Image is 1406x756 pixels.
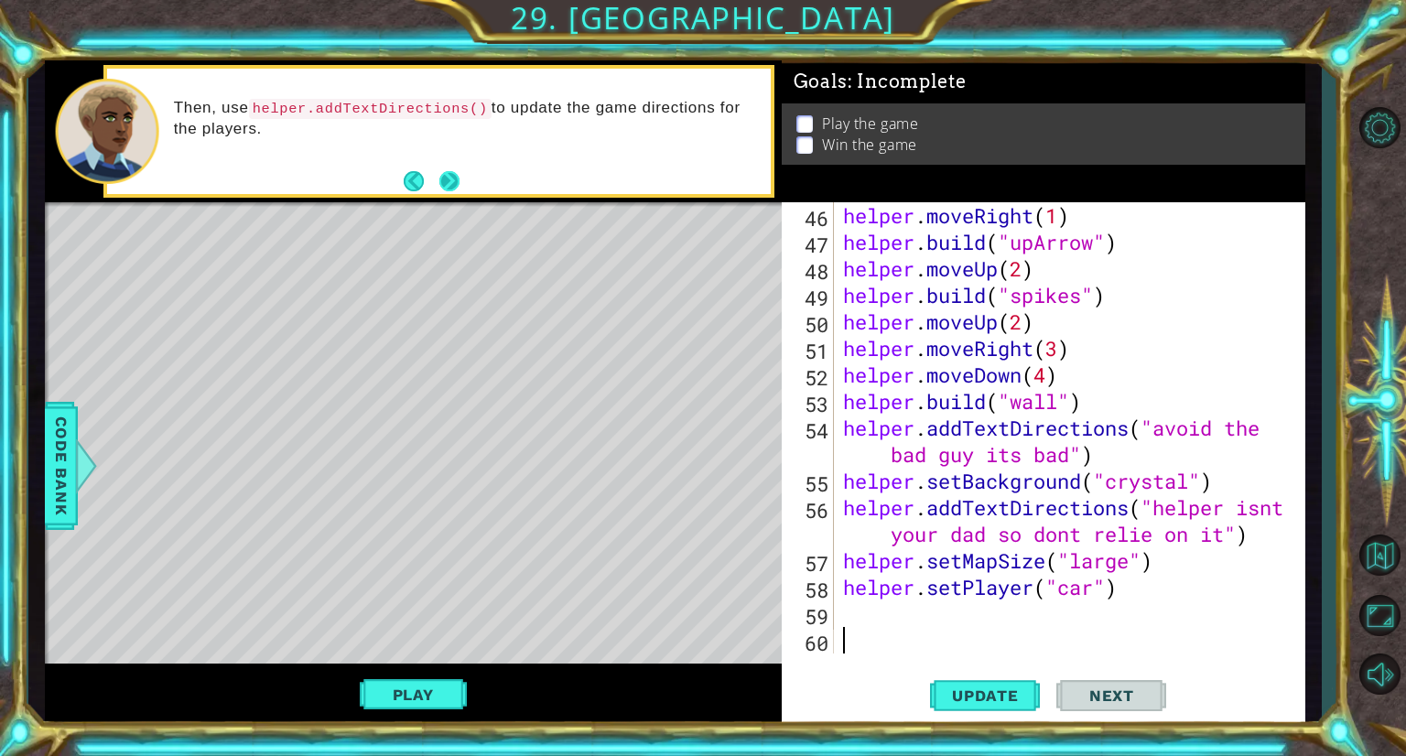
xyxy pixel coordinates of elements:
[785,577,834,603] div: 58
[785,232,834,258] div: 47
[785,497,834,550] div: 56
[785,470,834,497] div: 55
[249,99,492,119] code: helper.addTextDirections()
[822,113,918,134] p: Play the game
[785,417,834,470] div: 54
[174,98,758,139] p: Then, use to update the game directions for the players.
[785,391,834,417] div: 53
[848,70,966,92] span: : Incomplete
[785,338,834,364] div: 51
[785,630,834,656] div: 60
[1353,528,1406,581] button: Back to Map
[360,677,467,712] button: Play
[439,171,460,191] button: Next
[934,686,1037,705] span: Update
[45,202,891,741] div: Level Map
[1056,670,1166,722] button: Next
[47,410,76,522] span: Code Bank
[785,364,834,391] div: 52
[1353,525,1406,586] a: Back to Map
[404,171,439,191] button: Back
[1353,647,1406,700] button: Mute
[794,70,967,93] span: Goals
[785,258,834,285] div: 48
[1353,102,1406,155] button: Level Options
[1353,589,1406,642] button: Maximize Browser
[785,205,834,232] div: 46
[930,670,1040,722] button: Update
[785,603,834,630] div: 59
[785,311,834,338] div: 50
[785,285,834,311] div: 49
[822,135,917,155] p: Win the game
[785,550,834,577] div: 57
[1071,686,1152,705] span: Next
